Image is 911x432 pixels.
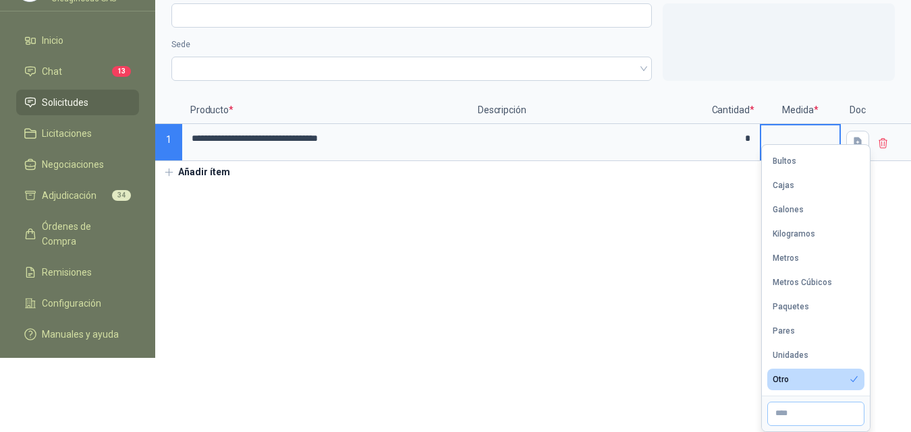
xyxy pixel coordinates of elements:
[16,152,139,177] a: Negociaciones
[767,199,864,220] button: Galones
[767,369,864,390] button: Otro
[773,350,808,360] div: Unidades
[42,95,88,110] span: Solicitudes
[16,321,139,347] a: Manuales y ayuda
[767,296,864,317] button: Paquetes
[767,223,864,245] button: Kilogramos
[42,327,119,342] span: Manuales y ayuda
[42,219,126,249] span: Órdenes de Compra
[16,259,139,285] a: Remisiones
[773,181,794,190] div: Cajas
[470,97,706,124] p: Descripción
[773,326,795,336] div: Pares
[773,229,815,239] div: Kilogramos
[16,183,139,208] a: Adjudicación34
[773,205,804,214] div: Galones
[16,28,139,53] a: Inicio
[767,175,864,196] button: Cajas
[16,290,139,316] a: Configuración
[42,188,96,203] span: Adjudicación
[42,265,92,280] span: Remisiones
[42,64,62,79] span: Chat
[760,97,841,124] p: Medida
[773,253,799,263] div: Metros
[112,190,131,201] span: 34
[155,161,238,184] button: Añadir ítem
[42,296,101,311] span: Configuración
[171,38,652,51] label: Sede
[767,150,864,172] button: Bultos
[16,59,139,84] a: Chat13
[773,302,809,311] div: Paquetes
[16,90,139,115] a: Solicitudes
[155,124,182,161] p: 1
[773,278,832,287] div: Metros Cúbicos
[42,33,63,48] span: Inicio
[16,214,139,254] a: Órdenes de Compra
[42,157,104,172] span: Negociaciones
[841,97,875,124] p: Doc
[773,156,796,166] div: Bultos
[773,375,789,384] div: Otro
[42,126,92,141] span: Licitaciones
[112,66,131,77] span: 13
[182,97,470,124] p: Producto
[767,320,864,342] button: Pares
[767,272,864,293] button: Metros Cúbicos
[767,344,864,366] button: Unidades
[767,247,864,269] button: Metros
[706,97,760,124] p: Cantidad
[16,121,139,146] a: Licitaciones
